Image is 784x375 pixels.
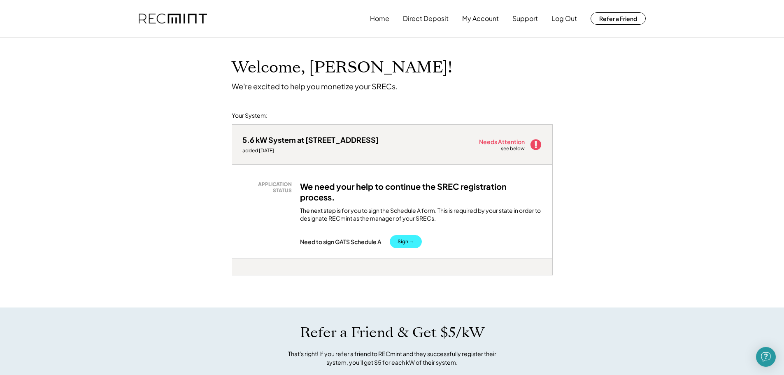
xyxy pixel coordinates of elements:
[232,58,452,77] h1: Welcome, [PERSON_NAME]!
[300,324,484,341] h1: Refer a Friend & Get $5/kW
[232,82,398,91] div: We're excited to help you monetize your SRECs.
[232,275,263,279] div: dvqecmo2 - VA Distributed
[247,181,292,194] div: APPLICATION STATUS
[370,10,389,27] button: Home
[279,349,505,367] div: That's right! If you refer a friend to RECmint and they successfully register their system, you'l...
[501,145,526,152] div: see below
[756,347,776,367] div: Open Intercom Messenger
[390,235,422,248] button: Sign →
[242,147,379,154] div: added [DATE]
[591,12,646,25] button: Refer a Friend
[462,10,499,27] button: My Account
[139,14,207,24] img: recmint-logotype%403x.png
[300,181,542,203] h3: We need your help to continue the SREC registration process.
[242,135,379,144] div: 5.6 kW System at [STREET_ADDRESS]
[551,10,577,27] button: Log Out
[300,207,542,223] div: The next step is for you to sign the Schedule A form. This is required by your state in order to ...
[512,10,538,27] button: Support
[403,10,449,27] button: Direct Deposit
[232,112,268,120] div: Your System:
[300,238,382,245] div: Need to sign GATS Schedule A
[479,139,526,144] div: Needs Attention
